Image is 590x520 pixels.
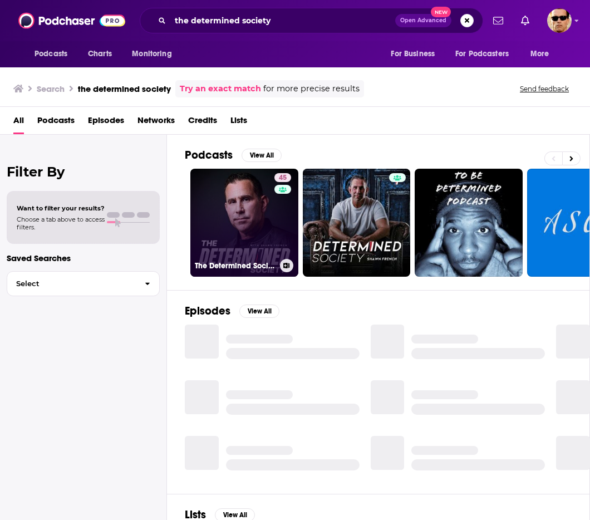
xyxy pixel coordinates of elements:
[81,43,119,65] a: Charts
[455,46,509,62] span: For Podcasters
[137,111,175,134] a: Networks
[185,304,279,318] a: EpisodesView All
[448,43,525,65] button: open menu
[7,164,160,180] h2: Filter By
[17,215,105,231] span: Choose a tab above to access filters.
[274,173,291,182] a: 45
[523,43,563,65] button: open menu
[7,280,136,287] span: Select
[391,46,435,62] span: For Business
[18,10,125,31] img: Podchaser - Follow, Share and Rate Podcasts
[27,43,82,65] button: open menu
[383,43,449,65] button: open menu
[185,148,282,162] a: PodcastsView All
[195,261,276,271] h3: The Determined Society with [PERSON_NAME]
[37,84,65,94] h3: Search
[279,173,287,184] span: 45
[489,11,508,30] a: Show notifications dropdown
[400,18,446,23] span: Open Advanced
[124,43,186,65] button: open menu
[17,204,105,212] span: Want to filter your results?
[239,305,279,318] button: View All
[517,84,572,94] button: Send feedback
[7,271,160,296] button: Select
[185,304,230,318] h2: Episodes
[547,8,572,33] img: User Profile
[140,8,483,33] div: Search podcasts, credits, & more...
[7,253,160,263] p: Saved Searches
[395,14,451,27] button: Open AdvancedNew
[517,11,534,30] a: Show notifications dropdown
[230,111,247,134] a: Lists
[431,7,451,17] span: New
[88,111,124,134] a: Episodes
[530,46,549,62] span: More
[547,8,572,33] button: Show profile menu
[242,149,282,162] button: View All
[185,148,233,162] h2: Podcasts
[170,12,395,30] input: Search podcasts, credits, & more...
[13,111,24,134] a: All
[547,8,572,33] span: Logged in as karldevries
[78,84,171,94] h3: the determined society
[35,46,67,62] span: Podcasts
[190,169,298,277] a: 45The Determined Society with [PERSON_NAME]
[88,46,112,62] span: Charts
[263,82,360,95] span: for more precise results
[132,46,171,62] span: Monitoring
[188,111,217,134] a: Credits
[180,82,261,95] a: Try an exact match
[37,111,75,134] a: Podcasts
